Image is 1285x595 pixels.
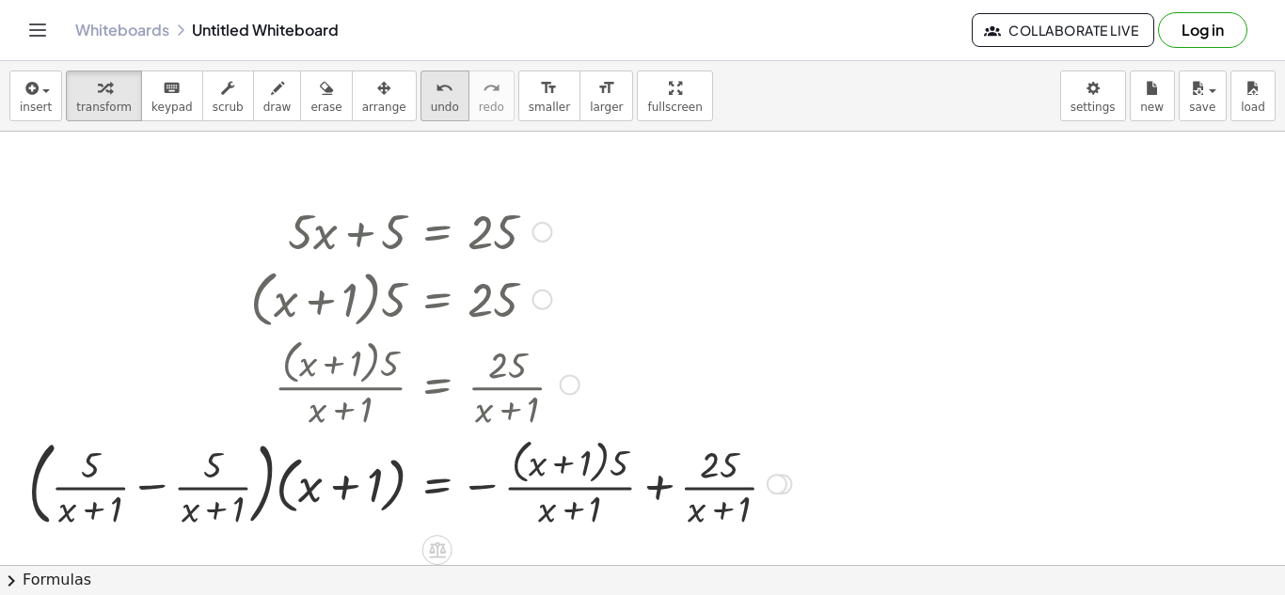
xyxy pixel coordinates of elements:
button: load [1230,70,1276,121]
button: scrub [202,70,254,121]
i: keyboard [163,77,181,100]
i: format_size [597,77,615,100]
button: redoredo [468,70,515,121]
i: undo [436,77,453,100]
span: smaller [529,101,570,114]
span: settings [1071,101,1116,114]
span: undo [431,101,459,114]
button: Toggle navigation [23,15,53,45]
span: redo [479,101,504,114]
span: keypad [151,101,193,114]
button: format_sizesmaller [518,70,580,121]
button: settings [1060,70,1126,121]
button: keyboardkeypad [141,70,203,121]
span: save [1189,101,1215,114]
span: scrub [213,101,244,114]
span: load [1241,101,1265,114]
button: undoundo [420,70,469,121]
span: Collaborate Live [988,22,1138,39]
button: draw [253,70,302,121]
span: draw [263,101,292,114]
span: insert [20,101,52,114]
span: arrange [362,101,406,114]
button: fullscreen [637,70,712,121]
button: insert [9,70,62,121]
span: transform [76,101,132,114]
span: larger [590,101,623,114]
button: format_sizelarger [579,70,633,121]
button: Log in [1158,12,1247,48]
button: erase [300,70,352,121]
div: Apply the same math to both sides of the equation [422,535,452,565]
button: transform [66,70,142,121]
i: redo [483,77,500,100]
span: erase [310,101,341,114]
span: new [1140,101,1164,114]
button: save [1179,70,1227,121]
i: format_size [540,77,558,100]
a: Whiteboards [75,21,169,39]
button: arrange [352,70,417,121]
button: new [1130,70,1175,121]
span: fullscreen [647,101,702,114]
button: Collaborate Live [972,13,1154,47]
